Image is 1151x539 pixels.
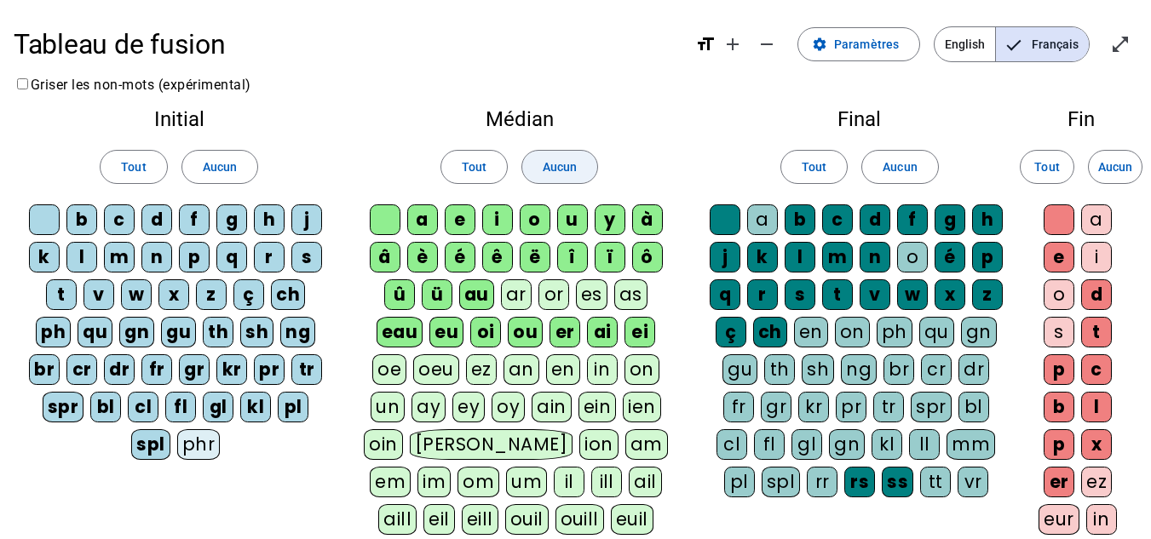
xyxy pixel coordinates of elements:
[872,429,902,460] div: kl
[459,279,494,310] div: au
[716,317,746,347] div: ç
[1098,157,1132,177] span: Aucun
[1081,354,1112,385] div: c
[897,279,928,310] div: w
[710,279,740,310] div: q
[785,279,815,310] div: s
[972,279,1003,310] div: z
[934,26,1090,62] mat-button-toggle-group: Language selection
[203,392,233,422] div: gl
[958,392,989,422] div: bl
[370,242,400,272] div: â
[625,429,668,460] div: am
[83,279,114,310] div: v
[797,27,920,61] button: Paramètres
[591,467,622,497] div: ill
[716,429,747,460] div: cl
[822,242,853,272] div: m
[1039,504,1079,535] div: eur
[141,204,172,235] div: d
[90,392,121,422] div: bl
[762,467,801,497] div: spl
[417,467,451,497] div: im
[128,392,158,422] div: cl
[179,354,210,385] div: gr
[935,204,965,235] div: g
[935,27,995,61] span: English
[1044,242,1074,272] div: e
[410,429,573,460] div: [PERSON_NAME]
[104,242,135,272] div: m
[254,242,285,272] div: r
[100,150,167,184] button: Tout
[216,354,247,385] div: kr
[14,77,251,93] label: Griser les non-mots (expérimental)
[958,354,989,385] div: dr
[834,34,899,54] span: Paramètres
[452,392,485,422] div: ey
[972,204,1003,235] div: h
[240,392,271,422] div: kl
[747,279,778,310] div: r
[557,204,588,235] div: u
[532,392,572,422] div: ain
[377,317,423,347] div: eau
[757,34,777,54] mat-icon: remove
[555,504,604,535] div: ouill
[947,429,995,460] div: mm
[423,504,455,535] div: eil
[271,279,305,310] div: ch
[216,242,247,272] div: q
[364,429,403,460] div: oin
[470,317,501,347] div: oi
[1088,150,1142,184] button: Aucun
[411,392,446,422] div: ay
[240,317,273,347] div: sh
[794,317,828,347] div: en
[882,467,913,497] div: ss
[543,157,577,177] span: Aucun
[196,279,227,310] div: z
[835,317,870,347] div: on
[723,392,754,422] div: fr
[291,354,322,385] div: tr
[724,467,755,497] div: pl
[66,242,97,272] div: l
[203,317,233,347] div: th
[177,429,221,460] div: phr
[996,27,1089,61] span: Français
[179,242,210,272] div: p
[445,242,475,272] div: é
[747,204,778,235] div: a
[482,204,513,235] div: i
[550,317,580,347] div: er
[554,467,584,497] div: il
[911,392,952,422] div: spr
[14,17,682,72] h1: Tableau de fusion
[860,279,890,310] div: v
[384,279,415,310] div: û
[413,354,459,385] div: oeu
[179,204,210,235] div: f
[131,429,170,460] div: spl
[1081,279,1112,310] div: d
[722,354,757,385] div: gu
[1044,429,1074,460] div: p
[43,392,84,422] div: spr
[632,204,663,235] div: à
[708,109,1011,129] h2: Final
[378,504,417,535] div: aill
[961,317,997,347] div: gn
[802,157,826,177] span: Tout
[546,354,580,385] div: en
[780,150,848,184] button: Tout
[578,392,617,422] div: ein
[614,279,647,310] div: as
[624,354,659,385] div: on
[429,317,463,347] div: eu
[119,317,154,347] div: gn
[873,392,904,422] div: tr
[836,392,866,422] div: pr
[611,504,653,535] div: euil
[958,467,988,497] div: vr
